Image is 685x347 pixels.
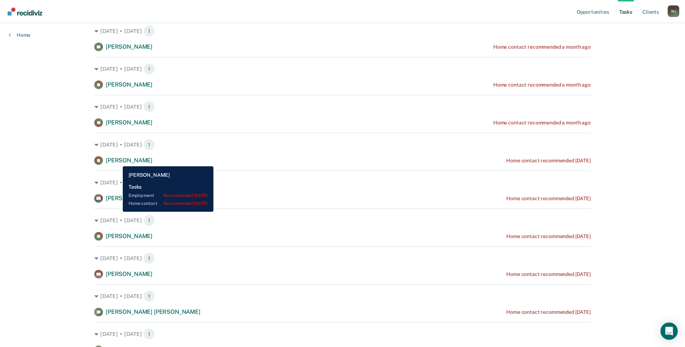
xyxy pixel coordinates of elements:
img: Recidiviz [8,8,42,16]
div: Home contact recommended [DATE] [506,271,591,277]
div: [DATE] • [DATE] 1 [94,63,591,75]
div: Home contact recommended a month ago [493,44,591,50]
div: [DATE] • [DATE] 1 [94,25,591,37]
div: [DATE] • [DATE] 1 [94,101,591,113]
div: Open Intercom Messenger [660,322,678,340]
div: Home contact recommended [DATE] [506,233,591,240]
div: [DATE] • [DATE] 1 [94,328,591,340]
span: [PERSON_NAME] [106,233,152,240]
span: [PERSON_NAME] [106,119,152,126]
span: [PERSON_NAME] [PERSON_NAME] [106,308,200,315]
div: [DATE] • [DATE] 1 [94,215,591,226]
div: Home contact recommended [DATE] [506,158,591,164]
span: 1 [143,290,155,302]
span: 1 [143,139,155,150]
span: [PERSON_NAME] [106,43,152,50]
span: 1 [143,101,155,113]
span: [PERSON_NAME] [106,81,152,88]
span: 1 [143,63,155,75]
div: Home contact recommended a month ago [493,82,591,88]
a: Home [9,32,30,38]
div: W J [668,5,679,17]
div: Home contact recommended a month ago [493,120,591,126]
div: [DATE] • [DATE] 1 [94,290,591,302]
span: 1 [143,25,155,37]
span: [PERSON_NAME] [106,157,152,164]
div: [DATE] • [DATE] 1 [94,177,591,188]
span: 1 [143,328,155,340]
span: 1 [143,215,155,226]
div: [DATE] • [DATE] 1 [94,252,591,264]
button: Profile dropdown button [668,5,679,17]
div: Home contact recommended [DATE] [506,196,591,202]
div: [DATE] • [DATE] 1 [94,139,591,150]
span: [PERSON_NAME] [106,195,152,202]
div: Home contact recommended [DATE] [506,309,591,315]
span: 1 [143,177,155,188]
span: [PERSON_NAME] [106,271,152,277]
span: 1 [143,252,155,264]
